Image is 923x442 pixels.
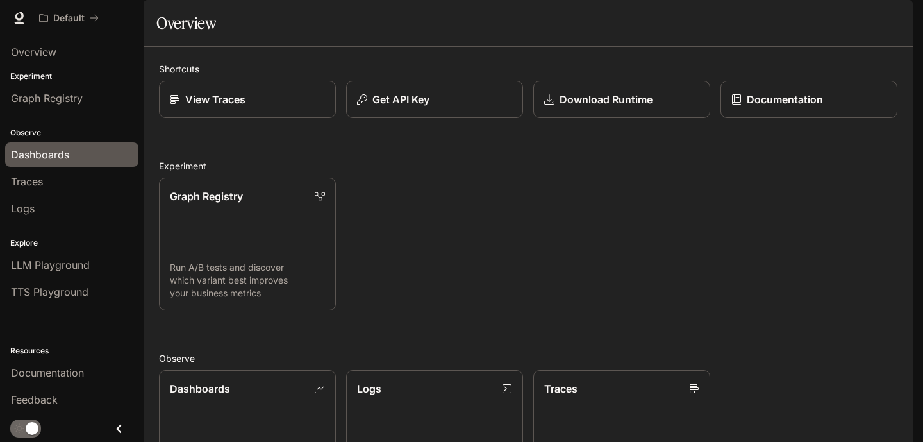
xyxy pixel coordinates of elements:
[185,92,245,107] p: View Traces
[170,261,325,300] p: Run A/B tests and discover which variant best improves your business metrics
[170,381,230,396] p: Dashboards
[159,62,897,76] h2: Shortcuts
[372,92,429,107] p: Get API Key
[560,92,653,107] p: Download Runtime
[159,178,336,310] a: Graph RegistryRun A/B tests and discover which variant best improves your business metrics
[747,92,823,107] p: Documentation
[53,13,85,24] p: Default
[720,81,897,118] a: Documentation
[357,381,381,396] p: Logs
[159,352,897,365] h2: Observe
[170,189,243,204] p: Graph Registry
[544,381,578,396] p: Traces
[159,81,336,118] a: View Traces
[346,81,523,118] button: Get API Key
[159,159,897,173] h2: Experiment
[33,5,104,31] button: All workspaces
[533,81,710,118] a: Download Runtime
[156,10,216,36] h1: Overview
